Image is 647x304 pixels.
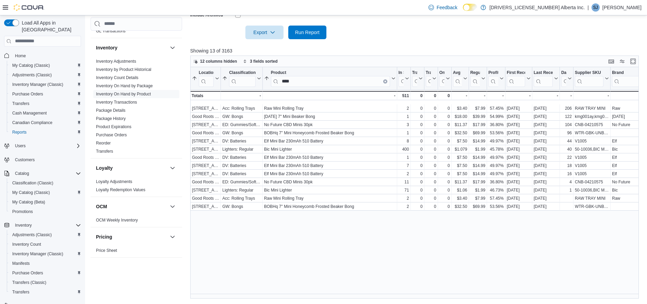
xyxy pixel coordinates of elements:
[96,233,167,240] button: Pricing
[7,259,84,268] button: Manifests
[587,3,589,12] p: |
[575,138,609,144] div: V1005
[383,79,387,83] button: Clear input
[10,240,44,248] a: Inventory Count
[561,70,572,87] button: Days Since Last Sold
[15,223,32,228] span: Inventory
[12,130,27,135] span: Reports
[7,197,84,207] button: My Catalog (Beta)
[264,138,395,144] div: Elf Mini Bar 230mAh 510 Battery
[439,122,450,127] div: 0
[7,70,84,80] button: Adjustments (Classic)
[264,130,395,136] div: BOBHq 7'' Mini Honeycomb Frosted Beaker Bong
[507,130,531,136] div: [DATE]
[12,232,52,238] span: Adjustments (Classic)
[12,63,50,68] span: My Catalog (Classic)
[507,114,531,119] div: [DATE]
[12,221,34,229] button: Inventory
[250,59,277,64] span: 3 fields sorted
[96,75,139,80] span: Inventory Count Details
[602,3,642,12] p: [PERSON_NAME]
[96,218,138,223] a: OCM Weekly Inventory
[453,106,467,111] div: $3.40
[7,188,84,197] button: My Catalog (Classic)
[12,180,53,186] span: Classification (Classic)
[607,57,615,65] button: Keyboard shortcuts
[96,149,113,154] a: Transfers
[439,106,450,111] div: 0
[10,90,46,98] a: Purchase Orders
[96,100,137,105] a: Inventory Transactions
[12,169,81,178] span: Catalog
[10,188,53,197] a: My Catalog (Classic)
[12,209,33,214] span: Promotions
[7,278,84,287] button: Transfers (Classic)
[1,221,84,230] button: Inventory
[10,259,32,268] a: Manifests
[534,70,558,87] button: Last Received Date
[168,233,177,241] button: Pricing
[453,70,462,76] div: Avg Unit Cost In Stock
[264,70,395,87] button: ProductClear input
[222,70,261,87] button: Classification
[575,70,603,76] div: Supplier SKU
[96,59,136,64] span: Inventory Adjustments
[192,122,219,127] div: [STREET_ADDRESS]
[7,108,84,118] button: Cash Management
[10,208,36,216] a: Promotions
[190,47,644,54] p: Showing 13 of 3163
[191,57,240,65] button: 12 columns hidden
[439,138,450,144] div: 0
[12,270,43,276] span: Purchase Orders
[398,114,409,119] div: 1
[271,70,390,76] div: Product
[425,70,431,87] div: Transfer Out Qty
[412,114,422,119] div: 0
[96,67,151,72] span: Inventory by Product Historical
[19,19,81,33] span: Load All Apps in [GEOGRAPHIC_DATA]
[7,118,84,127] button: Canadian Compliance
[575,70,609,87] button: Supplier SKU
[453,138,467,144] div: $7.50
[12,242,41,247] span: Inventory Count
[271,70,390,87] div: Product
[618,57,626,65] button: Display options
[10,231,54,239] a: Adjustments (Classic)
[425,114,436,119] div: 0
[398,70,409,87] button: In Stock Qty
[507,70,525,76] div: First Received Date
[192,147,219,152] div: [STREET_ADDRESS]
[7,80,84,89] button: Inventory Manager (Classic)
[488,130,504,136] div: 53.56%
[12,289,29,295] span: Transfers
[470,70,480,76] div: Regular Price
[439,130,450,136] div: 0
[199,70,214,76] div: Location
[229,70,255,87] div: Classification
[439,70,450,87] button: On Order Qty
[10,278,81,287] span: Transfers (Classic)
[264,106,395,111] div: Raw Mini Rolling Tray
[222,106,261,111] div: Acc: Rolling Trays
[91,57,182,158] div: Inventory
[96,44,117,51] h3: Inventory
[425,130,436,136] div: 0
[10,90,81,98] span: Purchase Orders
[425,106,436,111] div: 0
[10,61,81,70] span: My Catalog (Classic)
[426,1,460,14] a: Feedback
[10,231,81,239] span: Adjustments (Classic)
[10,109,81,117] span: Cash Management
[575,130,609,136] div: WTR-GBK-UNB-099
[96,116,126,121] a: Package History
[10,128,29,136] a: Reports
[12,280,46,285] span: Transfers (Classic)
[12,221,81,229] span: Inventory
[398,70,403,87] div: In Stock Qty
[470,70,480,87] div: Regular Price
[222,93,261,98] div: -
[561,138,572,144] div: 44
[15,143,26,149] span: Users
[10,100,81,108] span: Transfers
